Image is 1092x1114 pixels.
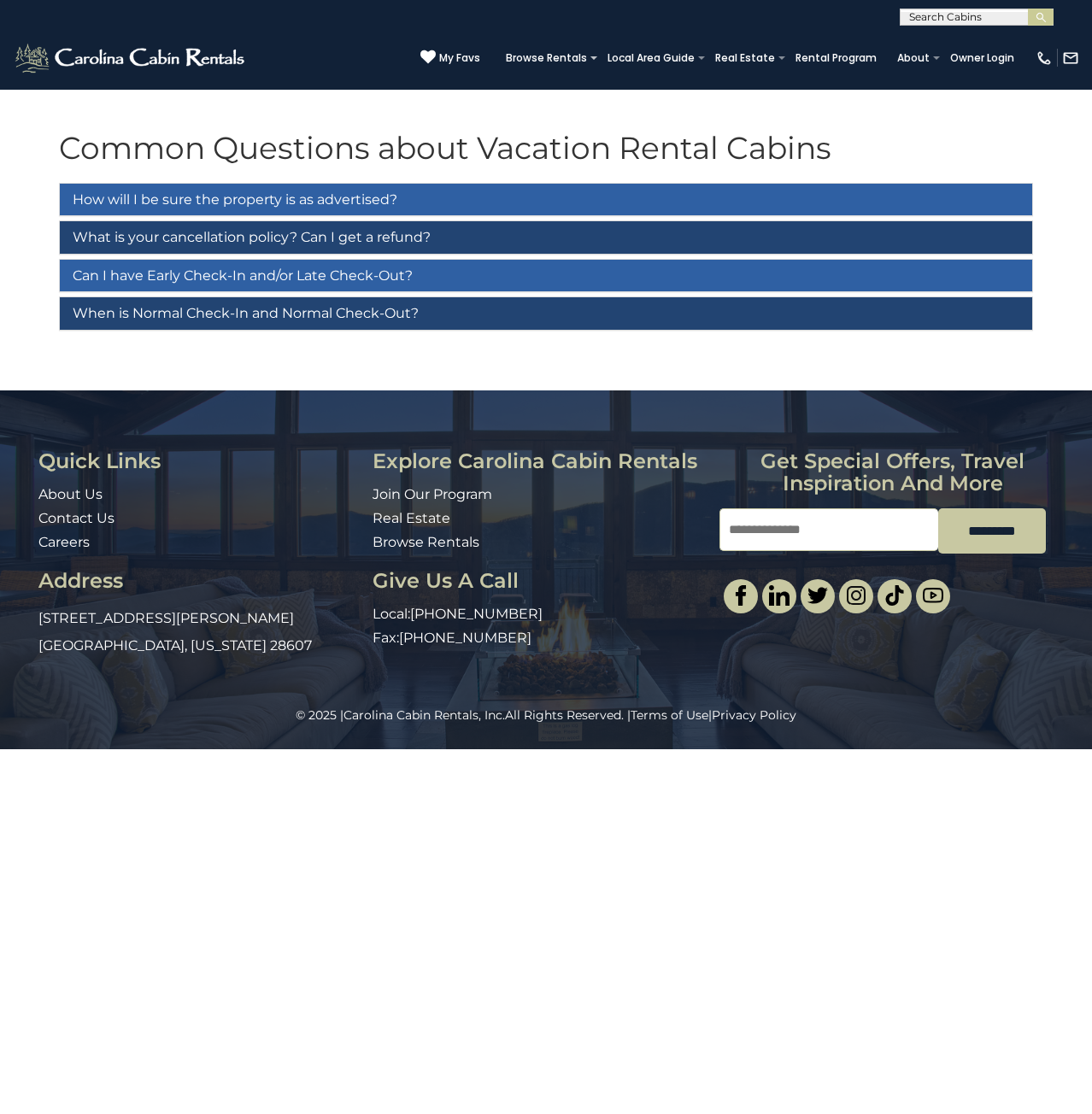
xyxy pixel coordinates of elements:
a: About Us [38,486,103,502]
p: [STREET_ADDRESS][PERSON_NAME] [GEOGRAPHIC_DATA], [US_STATE] 28607 [38,605,360,660]
p: Local: [373,605,707,624]
a: When is Normal Check-In and Normal Check-Out? [60,297,1032,330]
img: twitter-single.svg [807,585,828,606]
p: All Rights Reserved. | | [38,707,1054,724]
a: [PHONE_NUMBER] [410,606,543,622]
a: Careers [38,534,90,550]
a: Contact Us [38,510,114,526]
a: Owner Login [942,46,1023,70]
img: instagram-single.svg [846,585,866,606]
img: White-1-2.png [13,41,250,75]
a: Real Estate [707,46,784,70]
a: Browse Rentals [497,46,596,70]
h3: Quick Links [38,450,360,472]
img: mail-regular-white.png [1062,50,1079,67]
a: Rental Program [787,46,885,70]
img: linkedin-single.svg [769,585,790,606]
img: youtube-light.svg [923,585,943,606]
a: Join Our Program [373,486,492,502]
h3: Explore Carolina Cabin Rentals [373,450,707,472]
a: Can I have Early Check-In and/or Late Check-Out? [60,260,1032,292]
h1: Common Questions about Vacation Rental Cabins [59,132,1033,166]
a: [PHONE_NUMBER] [399,630,531,646]
img: facebook-single.svg [731,585,751,606]
a: How will I be sure the property is as advertised? [60,184,1032,216]
img: phone-regular-white.png [1036,50,1053,67]
a: My Favs [420,50,480,67]
span: My Favs [439,50,480,66]
h3: Get special offers, travel inspiration and more [719,450,1066,495]
h3: Address [38,570,360,592]
p: Fax: [373,629,707,648]
img: tiktok.svg [884,585,905,606]
a: Browse Rentals [373,534,479,550]
h3: Give Us A Call [373,570,707,592]
a: What is your cancellation policy? Can I get a refund? [60,221,1032,254]
a: Local Area Guide [599,46,703,70]
a: Real Estate [373,510,450,526]
a: About [889,46,938,70]
a: Carolina Cabin Rentals, Inc. [343,707,505,723]
span: © 2025 | [296,707,505,723]
a: Terms of Use [631,707,708,723]
a: Privacy Policy [712,707,796,723]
